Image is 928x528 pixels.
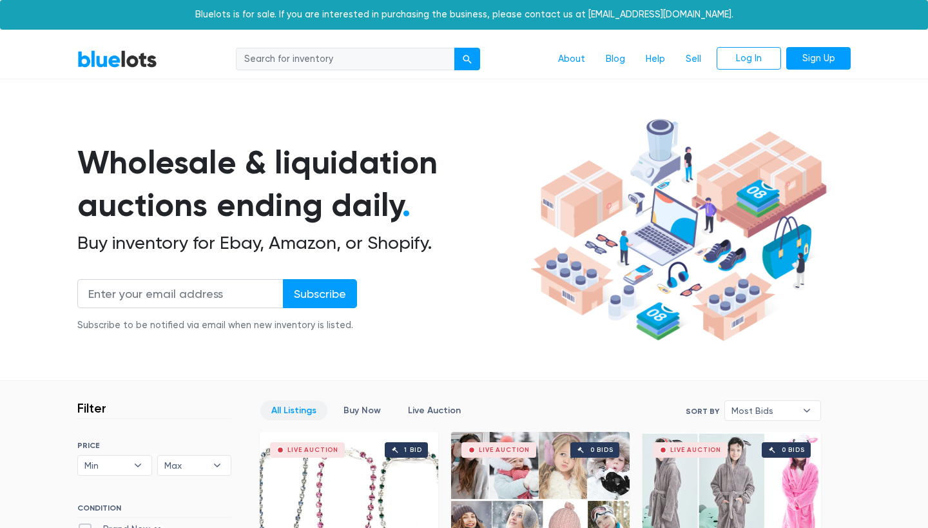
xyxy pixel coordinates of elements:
div: 1 bid [404,447,421,453]
span: Min [84,456,127,475]
a: Sign Up [786,47,851,70]
a: BlueLots [77,50,157,68]
input: Search for inventory [236,48,455,71]
a: About [548,47,595,72]
span: . [402,186,411,224]
div: Live Auction [479,447,530,453]
h6: CONDITION [77,504,231,518]
b: ▾ [124,456,151,475]
h2: Buy inventory for Ebay, Amazon, or Shopify. [77,232,526,254]
a: Sell [675,47,711,72]
label: Sort By [686,406,719,417]
a: All Listings [260,400,327,420]
a: Blog [595,47,635,72]
h1: Wholesale & liquidation auctions ending daily [77,141,526,227]
b: ▾ [204,456,231,475]
a: Buy Now [333,400,392,420]
div: Live Auction [287,447,338,453]
b: ▾ [793,401,820,420]
a: Help [635,47,675,72]
div: 0 bids [782,447,805,453]
h3: Filter [77,400,106,416]
div: Live Auction [670,447,721,453]
h6: PRICE [77,441,231,450]
input: Subscribe [283,279,357,308]
img: hero-ee84e7d0318cb26816c560f6b4441b76977f77a177738b4e94f68c95b2b83dbb.png [526,113,831,347]
a: Live Auction [397,400,472,420]
a: Log In [717,47,781,70]
input: Enter your email address [77,279,284,308]
span: Max [164,456,207,475]
div: Subscribe to be notified via email when new inventory is listed. [77,318,357,333]
div: 0 bids [590,447,614,453]
span: Most Bids [731,401,796,420]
